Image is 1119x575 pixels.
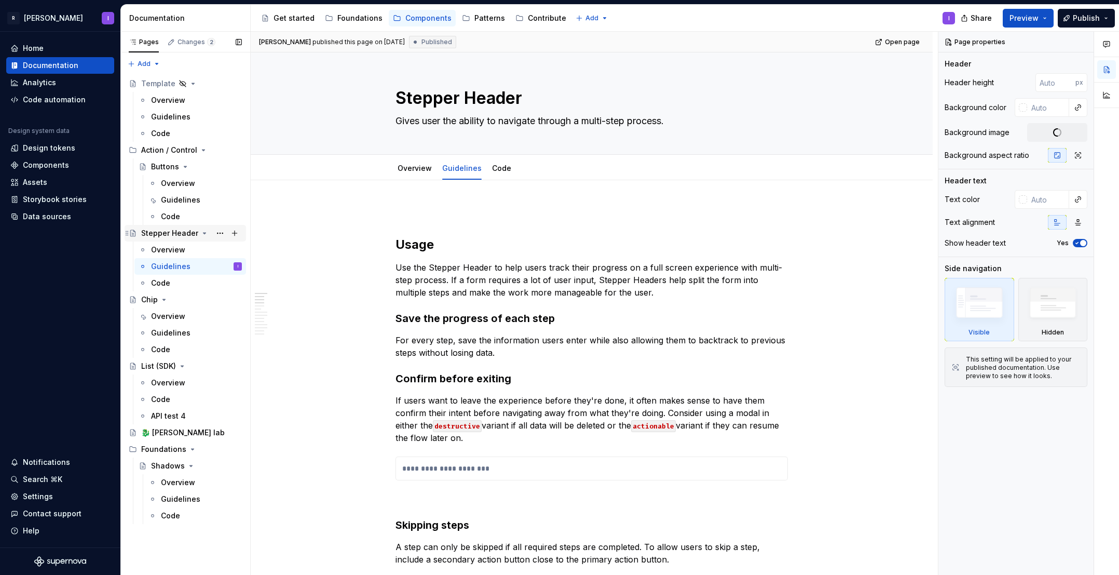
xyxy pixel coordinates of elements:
a: Buttons [134,158,246,175]
div: Code [161,511,180,521]
p: px [1075,78,1083,87]
a: Assets [6,174,114,191]
a: Overview [144,474,246,491]
a: Storybook stories [6,191,114,208]
input: Auto [1035,73,1075,92]
a: Get started [257,10,319,26]
div: Action / Control [141,145,197,155]
a: Documentation [6,57,114,74]
a: Guidelines [144,491,246,507]
div: Contact support [23,509,81,519]
div: Patterns [474,13,505,23]
span: Published [421,38,452,46]
div: Code automation [23,95,86,105]
div: Components [405,13,452,23]
a: Data sources [6,208,114,225]
div: Header [945,59,971,69]
a: Code [134,275,246,291]
div: Components [23,160,69,170]
div: Guidelines [161,195,200,205]
div: Page tree [125,75,246,524]
input: Auto [1027,98,1069,117]
div: Design system data [8,127,70,135]
div: Foundations [141,444,186,454]
span: 2 [207,38,215,46]
div: 🐉 [PERSON_NAME] lab [141,427,225,438]
div: Visible [945,278,1014,341]
div: Code [161,211,180,222]
div: Hidden [1042,328,1064,337]
div: Home [23,43,44,54]
a: Settings [6,488,114,505]
div: Text color [945,194,980,205]
button: Help [6,523,114,539]
div: Background image [945,127,1009,138]
div: Overview [151,311,185,322]
button: Add [125,57,163,71]
span: Add [138,60,151,68]
div: Overview [151,245,185,255]
a: Components [6,157,114,173]
div: Side navigation [945,263,1002,274]
textarea: Stepper Header [393,86,786,111]
div: Guidelines [438,157,486,179]
div: Page tree [257,8,570,29]
div: Settings [23,491,53,502]
a: Contribute [511,10,570,26]
div: Design tokens [23,143,75,153]
button: Notifications [6,454,114,471]
a: GuidelinesI [134,258,246,275]
span: Preview [1009,13,1039,23]
div: Code [151,128,170,139]
a: Overview [398,164,432,172]
a: Shadows [134,458,246,474]
button: Share [956,9,999,28]
a: Patterns [458,10,509,26]
a: Overview [144,175,246,192]
div: Contribute [528,13,566,23]
span: [PERSON_NAME] [259,38,311,46]
div: Search ⌘K [23,474,62,485]
div: API test 4 [151,411,186,421]
span: Add [585,14,598,22]
a: Code [144,507,246,524]
div: Notifications [23,457,70,467]
div: Get started [274,13,315,23]
div: published this page on [DATE] [312,38,405,46]
div: Buttons [151,162,179,172]
a: Guidelines [134,109,246,125]
div: Code [151,278,170,288]
p: For every step, save the information users enter while also allowing them to backtrack to previou... [395,334,788,359]
div: Header height [945,77,994,88]
div: Guidelines [151,261,190,272]
a: Analytics [6,74,114,91]
a: Template [125,75,246,92]
div: Header text [945,176,987,186]
span: Publish [1073,13,1100,23]
a: Home [6,40,114,57]
div: Action / Control [125,142,246,158]
svg: Supernova Logo [34,556,86,567]
a: 🐉 [PERSON_NAME] lab [125,424,246,441]
a: Overview [134,92,246,109]
div: Show header text [945,238,1006,248]
a: Overview [134,242,246,258]
a: Guidelines [144,192,246,208]
a: Code [134,341,246,358]
div: Storybook stories [23,194,87,205]
a: Design tokens [6,140,114,156]
div: Foundations [337,13,383,23]
code: actionable [631,420,676,432]
a: Open page [872,35,924,49]
span: Share [971,13,992,23]
a: Code [134,125,246,142]
a: Code [134,391,246,408]
div: Assets [23,177,47,188]
button: Search ⌘K [6,471,114,488]
div: Text alignment [945,217,995,228]
div: Template [141,78,175,89]
button: R[PERSON_NAME]I [2,7,118,29]
div: Help [23,526,39,536]
code: destructive [433,420,482,432]
a: Overview [134,308,246,325]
